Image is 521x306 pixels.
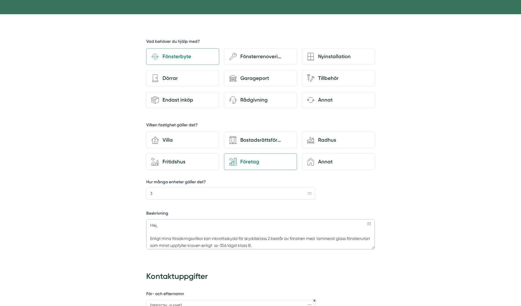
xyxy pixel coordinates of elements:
[146,179,315,187] label: Hur många enheter gäller det?
[146,122,198,130] h5: Vilken fastighet gäller det?
[146,291,315,298] label: För- och efternamn
[146,269,375,285] h3: Kontaktuppgifter
[146,210,375,218] label: Beskrivning
[146,39,200,46] h5: Vad behöver du hjälp med?
[313,299,316,302] div: Obligatoriskt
